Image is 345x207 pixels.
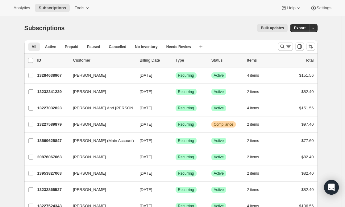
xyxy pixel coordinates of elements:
[214,171,224,176] span: Active
[261,26,284,30] span: Bulk updates
[69,103,131,113] button: [PERSON_NAME] And [PERSON_NAME]
[37,138,68,144] p: 18569625847
[211,57,242,63] p: Status
[247,71,266,80] button: 4 items
[140,106,152,110] span: [DATE]
[247,122,259,127] span: 2 items
[247,153,266,161] button: 2 items
[65,44,78,49] span: Prepaid
[301,171,314,176] span: $82.40
[307,4,335,12] button: Settings
[69,87,131,97] button: [PERSON_NAME]
[299,73,314,78] span: $151.56
[140,73,152,78] span: [DATE]
[214,73,224,78] span: Active
[247,169,266,178] button: 2 items
[37,154,68,160] p: 20876067063
[73,170,106,177] span: [PERSON_NAME]
[69,185,131,195] button: [PERSON_NAME]
[290,24,309,32] button: Export
[73,121,106,128] span: [PERSON_NAME]
[140,122,152,127] span: [DATE]
[73,105,148,111] span: [PERSON_NAME] And [PERSON_NAME]
[214,138,224,143] span: Active
[37,170,68,177] p: 13953827063
[166,44,191,49] span: Needs Review
[73,57,135,63] p: Customer
[37,169,314,178] div: 13953827063[PERSON_NAME][DATE]SuccessRecurringSuccessActive2 items$82.40
[214,89,224,94] span: Active
[37,57,314,63] div: IDCustomerBilling DateTypeStatusItemsTotal
[39,6,66,10] span: Subscriptions
[295,42,304,51] button: Customize table column order and visibility
[73,89,106,95] span: [PERSON_NAME]
[247,185,266,194] button: 2 items
[37,87,314,96] div: 13232341239[PERSON_NAME][DATE]SuccessRecurringSuccessActive2 items$82.40
[75,6,84,10] span: Tools
[247,136,266,145] button: 2 items
[317,6,331,10] span: Settings
[294,26,306,30] span: Export
[45,44,56,49] span: Active
[324,180,339,195] div: Open Intercom Messenger
[287,6,295,10] span: Help
[10,4,34,12] button: Analytics
[140,57,171,63] p: Billing Date
[109,44,127,49] span: Cancelled
[301,187,314,192] span: $82.40
[247,120,266,129] button: 2 items
[32,44,36,49] span: All
[37,187,68,193] p: 13232865527
[140,138,152,143] span: [DATE]
[73,138,134,144] span: [PERSON_NAME] (Main Account)
[140,187,152,192] span: [DATE]
[247,89,259,94] span: 2 items
[140,171,152,176] span: [DATE]
[73,187,106,193] span: [PERSON_NAME]
[178,187,194,192] span: Recurring
[37,136,314,145] div: 18569625847[PERSON_NAME] (Main Account)[DATE]SuccessRecurringSuccessActive2 items$77.60
[214,187,224,192] span: Active
[37,105,68,111] p: 13227032823
[37,185,314,194] div: 13232865527[PERSON_NAME][DATE]SuccessRecurringSuccessActive2 items$82.40
[35,4,70,12] button: Subscriptions
[69,168,131,178] button: [PERSON_NAME]
[69,152,131,162] button: [PERSON_NAME]
[247,171,259,176] span: 2 items
[87,44,100,49] span: Paused
[299,106,314,110] span: $151.56
[178,73,194,78] span: Recurring
[73,72,106,79] span: [PERSON_NAME]
[37,72,68,79] p: 13284638967
[178,155,194,160] span: Recurring
[178,171,194,176] span: Recurring
[135,44,157,49] span: No inventory
[140,155,152,159] span: [DATE]
[37,121,68,128] p: 13227589879
[37,104,314,112] div: 13227032823[PERSON_NAME] And [PERSON_NAME][DATE]SuccessRecurringSuccessActive4 items$151.56
[37,153,314,161] div: 20876067063[PERSON_NAME][DATE]SuccessRecurringSuccessActive2 items$82.40
[178,138,194,143] span: Recurring
[301,89,314,94] span: $82.40
[71,4,94,12] button: Tools
[178,122,194,127] span: Recurring
[301,155,314,159] span: $82.40
[69,120,131,129] button: [PERSON_NAME]
[37,89,68,95] p: 13232341239
[301,122,314,127] span: $97.40
[178,89,194,94] span: Recurring
[24,25,65,31] span: Subscriptions
[176,57,206,63] div: Type
[37,120,314,129] div: 13227589879[PERSON_NAME][DATE]SuccessRecurringWarningCompliance2 items$97.40
[69,136,131,146] button: [PERSON_NAME] (Main Account)
[73,154,106,160] span: [PERSON_NAME]
[214,122,233,127] span: Compliance
[214,155,224,160] span: Active
[196,43,206,51] button: Create new view
[140,89,152,94] span: [DATE]
[14,6,30,10] span: Analytics
[247,155,259,160] span: 2 items
[278,42,293,51] button: Search and filter results
[247,138,259,143] span: 2 items
[178,106,194,111] span: Recurring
